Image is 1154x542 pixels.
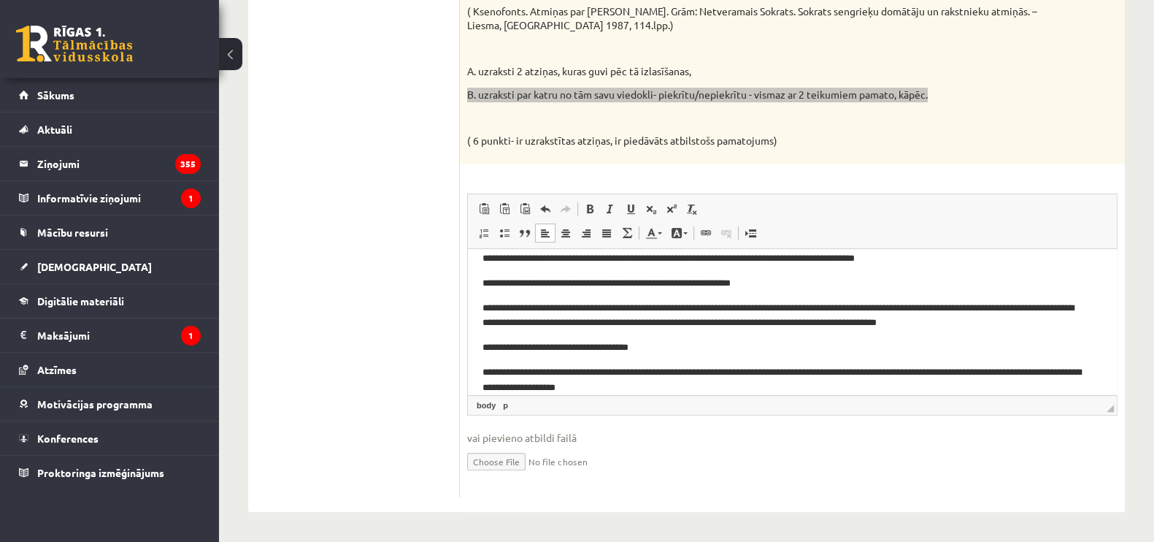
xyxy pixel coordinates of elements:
[467,64,1045,79] p: A. uzraksti 2 atziņas, kuras guvi pēc tā izlasīšanas,
[494,199,515,218] a: Paste as plain text (Ctrl+Shift+V)
[555,199,576,218] a: Redo (Ctrl+Y)
[596,224,617,243] a: Justify
[467,88,1045,102] p: B. uzraksti par katru no tām savu viedokli- piekrītu/nepiekrītu - vismaz ar 2 teikumiem pamato, k...
[37,363,77,376] span: Atzīmes
[515,224,535,243] a: Block Quote
[535,224,555,243] a: Align Left
[467,4,1045,33] p: ( Ksenofonts. Atmiņas par [PERSON_NAME]. Grām: Netveramais Sokrats. Sokrats sengrieķu domātāju un...
[181,188,201,208] i: 1
[19,78,201,112] a: Sākums
[19,318,201,352] a: Maksājumi1
[661,199,682,218] a: Superscript
[600,199,620,218] a: Italic (Ctrl+I)
[620,199,641,218] a: Underline (Ctrl+U)
[37,466,164,479] span: Proktoringa izmēģinājums
[37,88,74,102] span: Sākums
[19,147,201,180] a: Ziņojumi355
[716,224,736,243] a: Unlink
[696,224,716,243] a: Link (Ctrl+K)
[474,224,494,243] a: Insert/Remove Numbered List
[515,199,535,218] a: Paste from Word
[19,456,201,489] a: Proktoringa izmēģinājums
[468,249,1117,395] iframe: Editor, wiswyg-editor-user-answer-47433870542580
[19,215,201,249] a: Mācību resursi
[666,224,692,243] a: Background Color
[37,147,201,180] legend: Ziņojumi
[535,199,555,218] a: Undo (Ctrl+Z)
[37,318,201,352] legend: Maksājumi
[641,224,666,243] a: Text Color
[37,226,108,239] span: Mācību resursi
[37,181,201,215] legend: Informatīvie ziņojumi
[740,224,761,243] a: Insert Page Break for Printing
[19,353,201,386] a: Atzīmes
[19,421,201,455] a: Konferences
[37,397,153,411] span: Motivācijas programma
[175,154,201,174] i: 355
[467,430,1118,446] span: vai pievieno atbildi failā
[19,112,201,146] a: Aktuāli
[580,199,600,218] a: Bold (Ctrl+B)
[494,224,515,243] a: Insert/Remove Bulleted List
[576,224,596,243] a: Align Right
[19,181,201,215] a: Informatīvie ziņojumi1
[467,134,1045,148] p: ( 6 punkti- ir uzrakstītas atziņas, ir piedāvāts atbilstošs pamatojums)
[617,224,637,243] a: Math
[474,199,494,218] a: Paste (Ctrl+V)
[37,294,124,308] span: Digitālie materiāli
[682,199,702,218] a: Remove Format
[16,26,133,62] a: Rīgas 1. Tālmācības vidusskola
[181,326,201,346] i: 1
[37,260,152,273] span: [DEMOGRAPHIC_DATA]
[500,399,511,412] a: p element
[37,123,72,136] span: Aktuāli
[555,224,576,243] a: Center
[37,432,99,445] span: Konferences
[1107,405,1114,412] span: Resize
[474,399,499,412] a: body element
[641,199,661,218] a: Subscript
[19,387,201,421] a: Motivācijas programma
[19,284,201,318] a: Digitālie materiāli
[19,250,201,283] a: [DEMOGRAPHIC_DATA]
